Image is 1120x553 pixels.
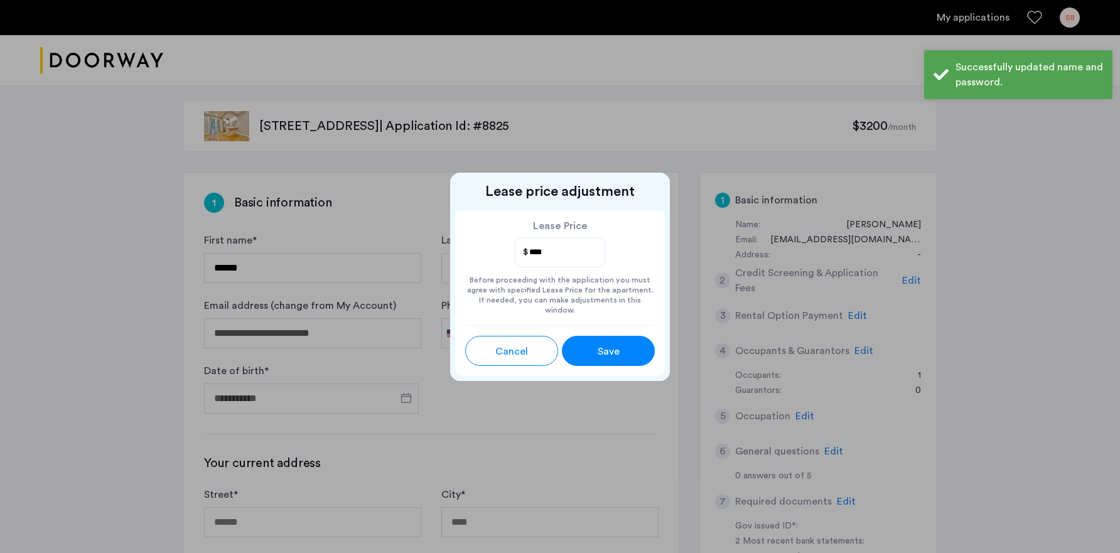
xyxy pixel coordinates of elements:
[562,336,655,366] button: button
[455,183,665,200] h2: Lease price adjustment
[515,220,606,232] label: Lease Price
[956,60,1103,90] div: Successfully updated name and password.
[598,344,620,359] span: Save
[465,267,655,315] div: Before proceeding with the application you must agree with specified Lease Price for the apartmen...
[465,336,558,366] button: button
[495,344,528,359] span: Cancel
